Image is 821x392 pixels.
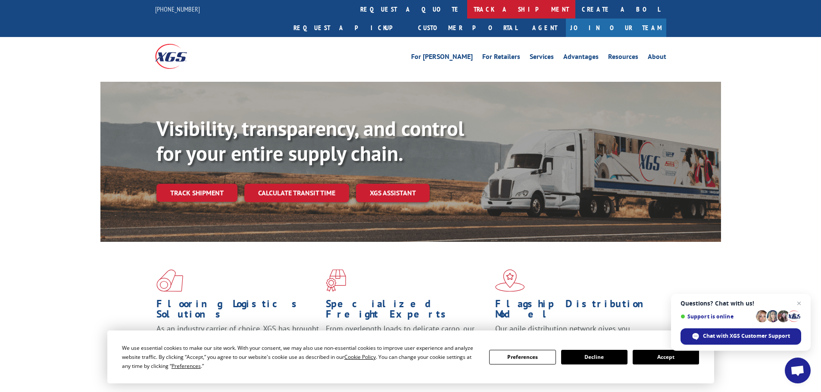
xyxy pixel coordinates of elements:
p: From overlength loads to delicate cargo, our experienced staff knows the best way to move your fr... [326,324,489,362]
div: We use essential cookies to make our site work. With your consent, we may also use non-essential ... [122,343,479,370]
span: Support is online [681,313,753,320]
a: Services [530,53,554,63]
span: Cookie Policy [344,353,376,361]
a: Resources [608,53,638,63]
h1: Flagship Distribution Model [495,299,658,324]
button: Decline [561,350,627,364]
b: Visibility, transparency, and control for your entire supply chain. [156,115,464,167]
h1: Specialized Freight Experts [326,299,489,324]
span: Close chat [794,298,804,309]
button: Accept [633,350,699,364]
a: XGS ASSISTANT [356,184,430,202]
a: Join Our Team [566,19,666,37]
span: Chat with XGS Customer Support [703,332,790,340]
button: Preferences [489,350,556,364]
a: Agent [524,19,566,37]
a: Track shipment [156,184,237,202]
div: Chat with XGS Customer Support [681,328,801,345]
div: Open chat [785,358,811,383]
img: xgs-icon-total-supply-chain-intelligence-red [156,269,183,292]
div: Cookie Consent Prompt [107,330,714,383]
a: About [648,53,666,63]
a: Calculate transit time [244,184,349,202]
a: Request a pickup [287,19,412,37]
span: As an industry carrier of choice, XGS has brought innovation and dedication to flooring logistics... [156,324,319,354]
a: For [PERSON_NAME] [411,53,473,63]
span: Preferences [172,362,201,370]
a: [PHONE_NUMBER] [155,5,200,13]
img: xgs-icon-focused-on-flooring-red [326,269,346,292]
span: Questions? Chat with us! [681,300,801,307]
h1: Flooring Logistics Solutions [156,299,319,324]
img: xgs-icon-flagship-distribution-model-red [495,269,525,292]
a: For Retailers [482,53,520,63]
a: Customer Portal [412,19,524,37]
a: Advantages [563,53,599,63]
span: Our agile distribution network gives you nationwide inventory management on demand. [495,324,654,344]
